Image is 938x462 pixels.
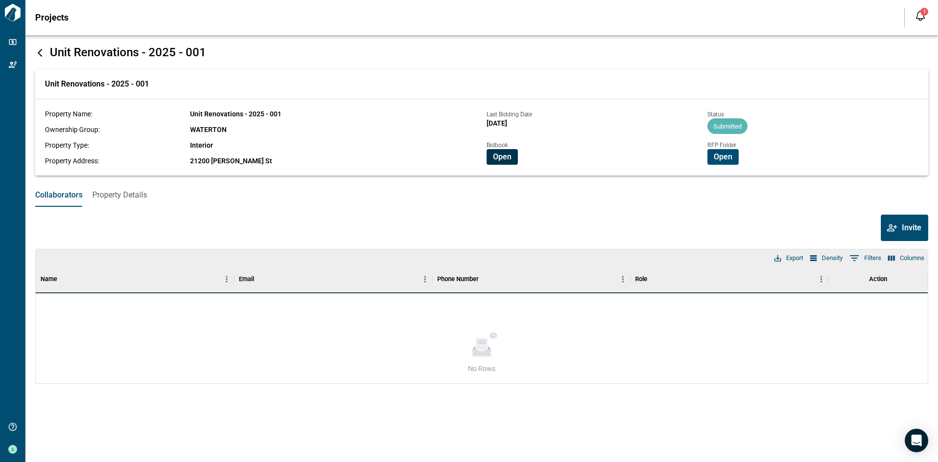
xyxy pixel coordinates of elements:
[57,272,71,286] button: Sort
[487,142,508,149] span: Bidbook
[487,111,532,118] span: Last Bidding Date
[190,110,281,118] span: Unit Renovations - 2025 - 001
[479,272,492,286] button: Sort
[869,265,887,293] div: Action
[35,13,68,22] span: Projects
[432,265,631,293] div: Phone Number
[92,190,147,200] span: Property Details
[487,149,518,165] button: Open
[913,8,928,23] button: Open notification feed
[45,141,89,149] span: Property Type:
[707,111,724,118] span: Status
[190,126,227,133] span: WATERTON
[707,142,736,149] span: RFP Folder
[707,152,739,161] a: Open
[630,265,829,293] div: Role
[190,157,272,165] span: 21200 [PERSON_NAME] St
[239,265,254,293] div: Email
[829,265,928,293] div: Action
[219,272,234,286] button: Menu
[772,252,806,264] button: Export
[45,79,149,89] span: Unit Renovations - 2025 - 001
[847,250,884,266] button: Show filters
[50,45,206,59] span: Unit Renovations - 2025 - 001
[190,141,213,149] span: Interior
[635,265,647,293] div: Role
[923,9,926,14] span: 1
[886,252,927,264] button: Select columns
[437,265,479,293] div: Phone Number
[707,123,747,130] span: Submitted
[41,265,57,293] div: Name
[254,272,268,286] button: Sort
[714,152,732,162] span: Open
[418,272,432,286] button: Menu
[902,223,921,233] span: Invite
[707,149,739,165] button: Open
[905,429,928,452] div: Open Intercom Messenger
[45,126,100,133] span: Ownership Group:
[45,110,92,118] span: Property Name:
[808,252,845,264] button: Density
[468,364,495,374] span: No Rows
[25,183,938,207] div: base tabs
[881,215,928,241] button: Invite
[35,190,83,200] span: Collaborators
[647,272,661,286] button: Sort
[487,152,518,161] a: Open
[487,119,507,127] span: [DATE]
[814,272,829,286] button: Menu
[234,265,432,293] div: Email
[36,265,234,293] div: Name
[493,152,512,162] span: Open
[45,157,99,165] span: Property Address:
[616,272,630,286] button: Menu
